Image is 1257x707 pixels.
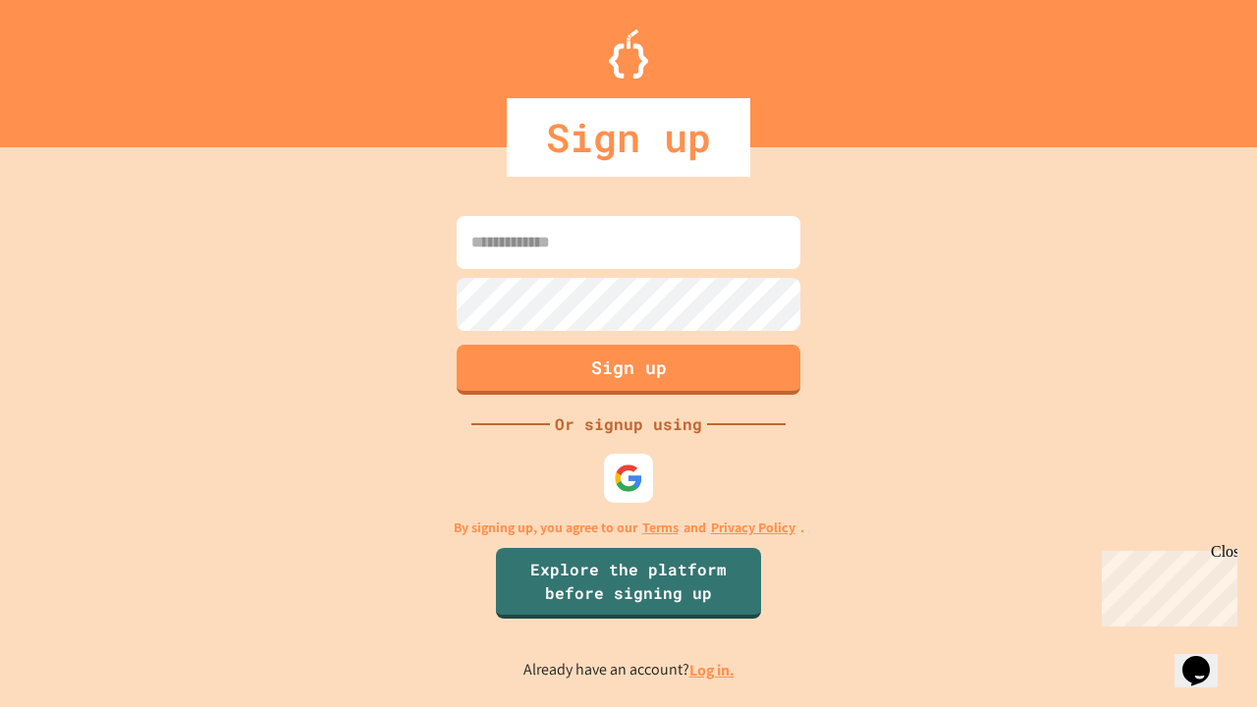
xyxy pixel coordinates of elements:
[711,517,795,538] a: Privacy Policy
[642,517,679,538] a: Terms
[496,548,761,619] a: Explore the platform before signing up
[609,29,648,79] img: Logo.svg
[689,660,735,680] a: Log in.
[457,345,800,395] button: Sign up
[507,98,750,177] div: Sign up
[1175,628,1237,687] iframe: chat widget
[454,517,804,538] p: By signing up, you agree to our and .
[1094,543,1237,626] iframe: chat widget
[8,8,136,125] div: Chat with us now!Close
[550,412,707,436] div: Or signup using
[523,658,735,682] p: Already have an account?
[614,463,643,493] img: google-icon.svg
